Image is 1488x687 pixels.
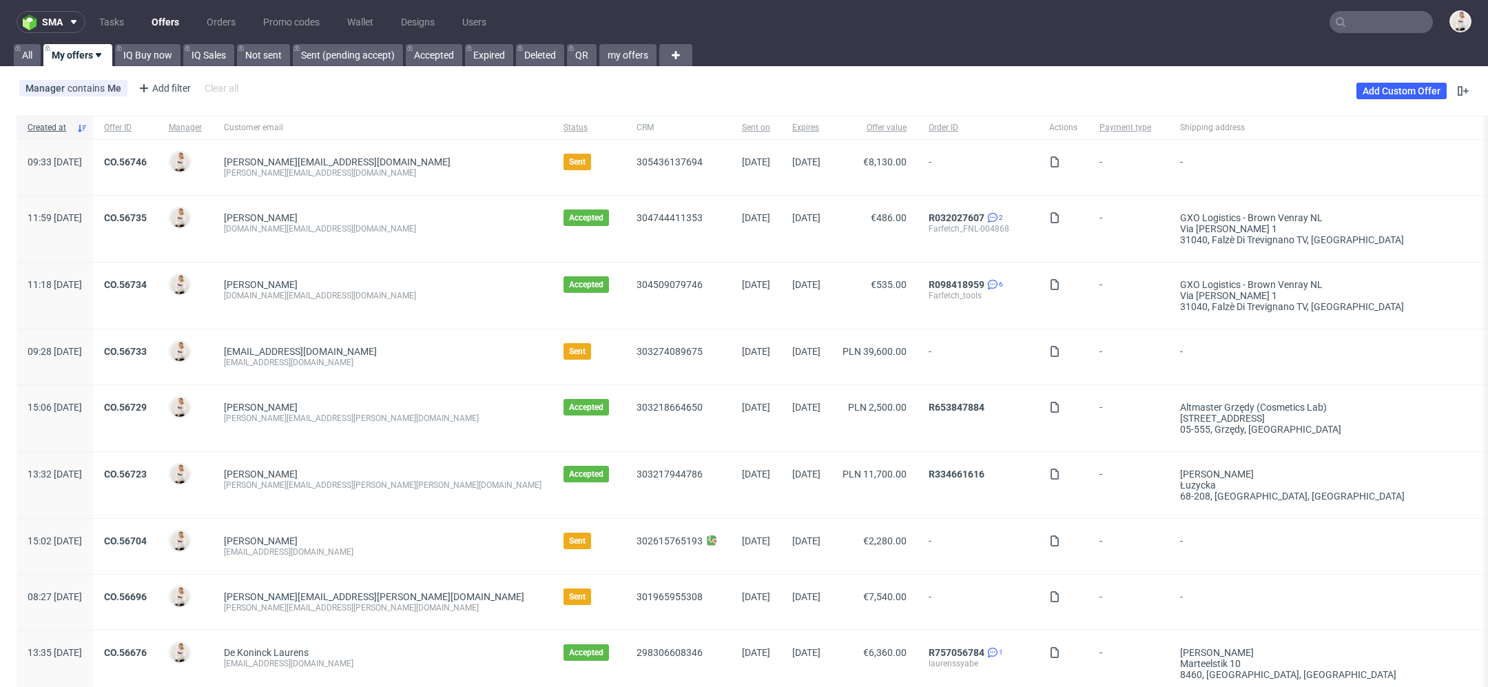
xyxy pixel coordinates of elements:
[28,535,82,546] span: 15:02 [DATE]
[792,212,820,223] span: [DATE]
[28,402,82,413] span: 15:06 [DATE]
[999,279,1003,290] span: 6
[516,44,564,66] a: Deleted
[1180,669,1485,680] div: 8460, [GEOGRAPHIC_DATA] , [GEOGRAPHIC_DATA]
[224,346,377,357] span: [EMAIL_ADDRESS][DOMAIN_NAME]
[170,342,189,361] img: Mari Fok
[1099,122,1158,134] span: Payment type
[1180,647,1485,658] div: [PERSON_NAME]
[1180,212,1485,223] div: GXO Logistics - Brown Venray NL
[637,279,703,290] a: 304509079746
[1180,402,1485,413] div: Altmaster Grzędy (Cosmetics Lab)
[104,535,147,546] a: CO.56704
[929,279,984,290] a: R098418959
[224,223,541,234] div: [DOMAIN_NAME][EMAIL_ADDRESS][DOMAIN_NAME]
[871,279,907,290] span: €535.00
[1099,279,1158,312] span: -
[17,11,85,33] button: sma
[104,647,147,658] a: CO.56676
[28,469,82,480] span: 13:32 [DATE]
[1180,535,1485,557] span: -
[1180,290,1485,301] div: via [PERSON_NAME] 1
[929,535,1027,557] span: -
[1180,658,1485,669] div: Marteelstik 10
[637,156,703,167] a: 305436137694
[104,122,147,134] span: Offer ID
[567,44,597,66] a: QR
[569,535,586,546] span: Sent
[848,402,907,413] span: PLN 2,500.00
[170,208,189,227] img: Mari Fok
[792,535,820,546] span: [DATE]
[25,83,68,94] span: Manager
[1099,212,1158,245] span: -
[104,402,147,413] a: CO.56729
[569,279,603,290] span: Accepted
[43,44,112,66] a: My offers
[637,591,703,602] a: 301965955308
[742,647,770,658] span: [DATE]
[224,402,298,413] a: [PERSON_NAME]
[929,402,984,413] a: R653847884
[170,587,189,606] img: Mari Fok
[1180,480,1485,491] div: Łuzycka
[224,480,541,491] div: [PERSON_NAME][EMAIL_ADDRESS][PERSON_NAME][PERSON_NAME][DOMAIN_NAME]
[1099,647,1158,680] span: -
[843,346,907,357] span: PLN 39,600.00
[170,398,189,417] img: Mari Fok
[169,122,202,134] span: Manager
[198,11,244,33] a: Orders
[863,156,907,167] span: €8,130.00
[1180,122,1485,134] span: Shipping address
[28,122,71,134] span: Created at
[454,11,495,33] a: Users
[999,212,1003,223] span: 2
[984,647,1003,658] a: 1
[569,156,586,167] span: Sent
[255,11,328,33] a: Promo codes
[569,591,586,602] span: Sent
[564,122,614,134] span: Status
[1180,469,1485,480] div: [PERSON_NAME]
[929,658,1027,669] div: laurenssyabe
[107,83,121,94] div: Me
[569,212,603,223] span: Accepted
[1180,279,1485,290] div: GXO Logistics - Brown Venray NL
[1356,83,1447,99] a: Add Custom Offer
[42,17,63,27] span: sma
[863,647,907,658] span: €6,360.00
[843,469,907,480] span: PLN 11,700.00
[393,11,443,33] a: Designs
[792,402,820,413] span: [DATE]
[929,346,1027,368] span: -
[792,469,820,480] span: [DATE]
[91,11,132,33] a: Tasks
[224,167,541,178] div: [PERSON_NAME][EMAIL_ADDRESS][DOMAIN_NAME]
[637,469,703,480] a: 303217944786
[599,44,657,66] a: my offers
[224,156,451,167] span: [PERSON_NAME][EMAIL_ADDRESS][DOMAIN_NAME]
[929,223,1027,234] div: Farfetch_FNL-004868
[792,346,820,357] span: [DATE]
[569,469,603,480] span: Accepted
[637,346,703,357] a: 303274089675
[637,122,720,134] span: CRM
[1099,346,1158,368] span: -
[1180,424,1485,435] div: 05-555, Grzędy , [GEOGRAPHIC_DATA]
[742,212,770,223] span: [DATE]
[792,647,820,658] span: [DATE]
[224,212,298,223] a: [PERSON_NAME]
[339,11,382,33] a: Wallet
[224,290,541,301] div: [DOMAIN_NAME][EMAIL_ADDRESS][DOMAIN_NAME]
[742,591,770,602] span: [DATE]
[1099,591,1158,613] span: -
[224,591,524,602] span: [PERSON_NAME][EMAIL_ADDRESS][PERSON_NAME][DOMAIN_NAME]
[224,413,541,424] div: [PERSON_NAME][EMAIL_ADDRESS][PERSON_NAME][DOMAIN_NAME]
[224,602,541,613] div: [PERSON_NAME][EMAIL_ADDRESS][PERSON_NAME][DOMAIN_NAME]
[224,469,298,480] a: [PERSON_NAME]
[104,156,147,167] a: CO.56746
[28,156,82,167] span: 09:33 [DATE]
[637,647,703,658] a: 298306608346
[929,156,1027,178] span: -
[742,122,770,134] span: Sent on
